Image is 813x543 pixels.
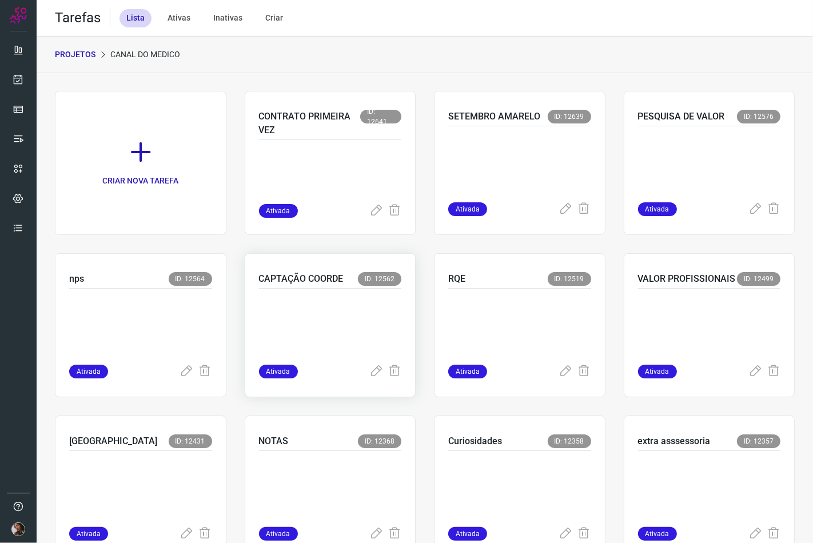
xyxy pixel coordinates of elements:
[548,110,591,123] span: ID: 12639
[638,272,736,286] p: VALOR PROFISSIONAIS
[448,272,465,286] p: RQE
[259,272,344,286] p: CAPTAÇÃO COORDE
[161,9,197,27] div: Ativas
[169,434,212,448] span: ID: 12431
[259,365,298,378] span: Ativada
[119,9,152,27] div: Lista
[11,522,25,536] img: 8907badfae4475782ffab90001086fbc.jpg
[206,9,249,27] div: Inativas
[638,365,677,378] span: Ativada
[548,272,591,286] span: ID: 12519
[55,49,95,61] p: PROJETOS
[638,202,677,216] span: Ativada
[448,434,502,448] p: Curiosidades
[737,434,780,448] span: ID: 12357
[448,365,487,378] span: Ativada
[358,434,401,448] span: ID: 12368
[69,527,108,541] span: Ativada
[638,110,725,123] p: PESQUISA DE VALOR
[259,110,361,137] p: CONTRATO PRIMEIRA VEZ
[69,434,157,448] p: [GEOGRAPHIC_DATA]
[448,527,487,541] span: Ativada
[448,202,487,216] span: Ativada
[259,204,298,218] span: Ativada
[548,434,591,448] span: ID: 12358
[358,272,401,286] span: ID: 12562
[259,527,298,541] span: Ativada
[259,434,289,448] p: NOTAS
[638,434,711,448] p: extra asssessoria
[258,9,290,27] div: Criar
[110,49,180,61] p: CANAL DO MEDICO
[102,175,178,187] p: CRIAR NOVA TAREFA
[55,10,101,26] h2: Tarefas
[69,272,84,286] p: nps
[737,272,780,286] span: ID: 12499
[169,272,212,286] span: ID: 12564
[69,365,108,378] span: Ativada
[638,527,677,541] span: Ativada
[55,91,226,235] a: CRIAR NOVA TAREFA
[10,7,27,24] img: Logo
[360,110,401,123] span: ID: 12641
[737,110,780,123] span: ID: 12576
[448,110,540,123] p: SETEMBRO AMARELO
